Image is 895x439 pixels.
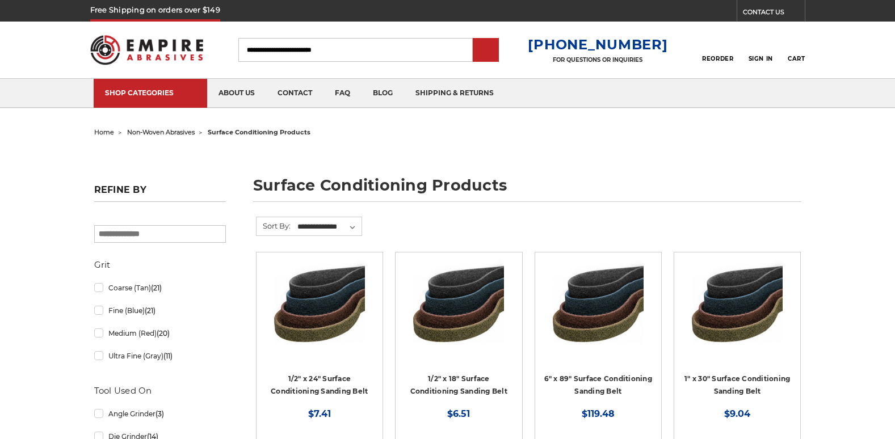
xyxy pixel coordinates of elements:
[94,79,207,108] a: SHOP CATEGORIES
[157,329,170,337] span: (20)
[362,79,404,108] a: blog
[702,55,733,62] span: Reorder
[90,28,204,72] img: Empire Abrasives
[413,260,504,351] img: Surface Conditioning Sanding Belts
[308,408,331,419] span: $7.41
[296,218,362,235] select: Sort By:
[94,384,226,398] h5: Tool Used On
[94,258,226,272] h5: Grit
[127,128,195,136] a: non-woven abrasives
[274,260,365,351] img: Surface Conditioning Sanding Belts
[151,284,162,292] span: (21)
[582,408,615,419] span: $119.48
[410,374,507,396] a: 1/2" x 18" Surface Conditioning Sanding Belt
[271,374,368,396] a: 1/2" x 24" Surface Conditioning Sanding Belt
[684,374,790,396] a: 1" x 30" Surface Conditioning Sanding Belt
[207,79,266,108] a: about us
[94,323,226,343] a: Medium (Red)(20)
[94,346,226,366] a: Ultra Fine (Gray)(11)
[682,260,792,370] a: 1"x30" Surface Conditioning Sanding Belts
[94,301,226,320] a: Fine (Blue)(21)
[692,260,783,351] img: 1"x30" Surface Conditioning Sanding Belts
[163,352,173,360] span: (11)
[208,128,310,136] span: surface conditioning products
[528,56,667,64] p: FOR QUESTIONS OR INQUIRIES
[544,374,652,396] a: 6" x 89" Surface Conditioning Sanding Belt
[474,39,497,62] input: Submit
[543,260,653,370] a: 6"x89" Surface Conditioning Sanding Belts
[724,408,750,419] span: $9.04
[788,55,805,62] span: Cart
[94,184,226,202] h5: Refine by
[743,6,805,22] a: CONTACT US
[749,55,773,62] span: Sign In
[702,37,733,62] a: Reorder
[404,79,505,108] a: shipping & returns
[257,217,291,234] label: Sort By:
[528,36,667,53] a: [PHONE_NUMBER]
[94,404,226,424] a: Angle Grinder(3)
[553,260,644,351] img: 6"x89" Surface Conditioning Sanding Belts
[253,178,801,202] h1: surface conditioning products
[447,408,470,419] span: $6.51
[94,128,114,136] a: home
[264,260,375,370] a: Surface Conditioning Sanding Belts
[788,37,805,62] a: Cart
[323,79,362,108] a: faq
[404,260,514,370] a: Surface Conditioning Sanding Belts
[156,410,164,418] span: (3)
[145,306,156,315] span: (21)
[94,278,226,298] a: Coarse (Tan)(21)
[105,88,196,97] div: SHOP CATEGORIES
[266,79,323,108] a: contact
